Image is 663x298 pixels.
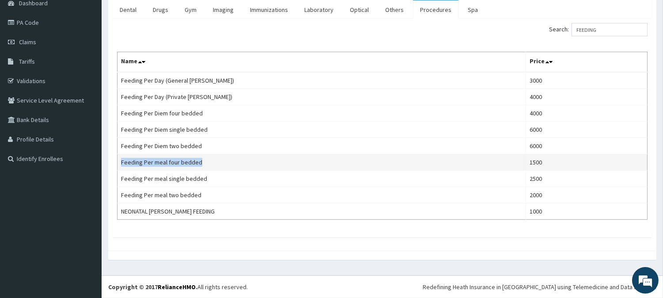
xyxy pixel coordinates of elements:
a: Dental [113,0,144,19]
div: Redefining Heath Insurance in [GEOGRAPHIC_DATA] using Telemedicine and Data Science! [423,283,656,291]
a: Immunizations [243,0,295,19]
label: Search: [549,23,648,36]
span: Claims [19,38,36,46]
td: Feeding Per meal two bedded [117,187,526,203]
textarea: Type your message and hit 'Enter' [4,202,168,233]
td: 1000 [526,203,648,220]
td: NEONATAL [PERSON_NAME] FEEDING [117,203,526,220]
td: 4000 [526,105,648,122]
footer: All rights reserved. [102,275,663,298]
td: 4000 [526,89,648,105]
a: Others [378,0,411,19]
td: Feeding Per Diem two bedded [117,138,526,154]
a: Spa [461,0,485,19]
td: 6000 [526,122,648,138]
span: Tariffs [19,57,35,65]
td: 3000 [526,72,648,89]
td: 6000 [526,138,648,154]
strong: Copyright © 2017 . [108,283,197,291]
span: We're online! [51,92,122,181]
th: Name [117,52,526,73]
input: Search: [572,23,648,36]
div: Minimize live chat window [145,4,166,26]
td: Feeding Per meal four bedded [117,154,526,171]
td: 2500 [526,171,648,187]
td: Feeding Per Diem four bedded [117,105,526,122]
a: Laboratory [297,0,341,19]
a: Gym [178,0,204,19]
td: 1500 [526,154,648,171]
td: Feeding Per Diem single bedded [117,122,526,138]
td: 2000 [526,187,648,203]
a: RelianceHMO [158,283,196,291]
td: Feeding Per meal single bedded [117,171,526,187]
img: d_794563401_company_1708531726252_794563401 [16,44,36,66]
a: Imaging [206,0,241,19]
a: Drugs [146,0,175,19]
a: Procedures [413,0,458,19]
a: Optical [343,0,376,19]
td: Feeding Per Day (General [PERSON_NAME]) [117,72,526,89]
div: Chat with us now [46,50,148,61]
td: Feeding Per Day (Private [PERSON_NAME]) [117,89,526,105]
th: Price [526,52,648,73]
